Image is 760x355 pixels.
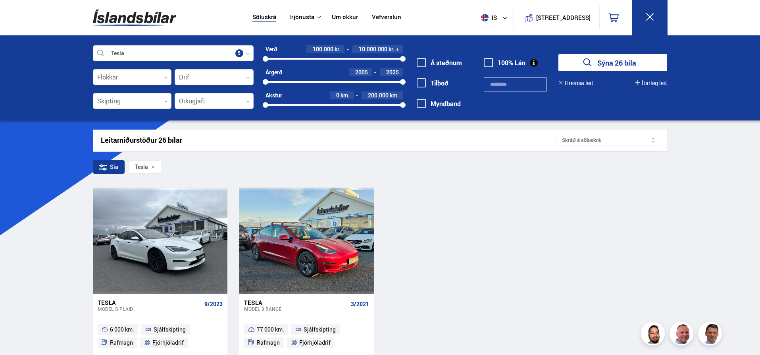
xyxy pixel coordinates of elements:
span: Sjálfskipting [304,325,336,334]
span: Fjórhjóladrif [152,338,184,347]
span: 2025 [386,68,399,76]
span: is [478,14,498,21]
img: G0Ugv5HjCgRt.svg [93,5,176,31]
span: Tesla [135,164,148,170]
span: Fjórhjóladrif [299,338,331,347]
img: svg+xml;base64,PHN2ZyB4bWxucz0iaHR0cDovL3d3dy53My5vcmcvMjAwMC9zdmciIHdpZHRoPSI1MTIiIGhlaWdodD0iNT... [481,14,489,21]
span: 100.000 [313,45,333,53]
span: 9/2023 [204,301,223,307]
div: Skráð á söluskrá [556,135,659,145]
span: 2005 [355,68,368,76]
button: [STREET_ADDRESS] [539,14,588,21]
span: 3/2021 [351,301,369,307]
span: Rafmagn [257,338,280,347]
div: Model S PLAID [98,306,201,312]
div: Akstur [266,92,282,99]
a: Söluskrá [252,14,276,22]
button: is [478,6,514,29]
label: 100% Lán [484,59,525,66]
div: Árgerð [266,69,282,76]
a: Um okkur [332,14,358,22]
div: Tesla [98,299,201,306]
div: Model 3 RANGE [244,306,348,312]
span: 77 000 km. [257,325,284,334]
span: 6 000 km. [110,325,134,334]
span: km. [341,92,350,99]
span: + [396,46,399,52]
a: [STREET_ADDRESS] [518,6,595,29]
span: 0 [336,91,339,99]
label: Á staðnum [417,59,462,66]
div: Verð [266,46,277,52]
div: Tesla [244,299,348,306]
button: Sýna 26 bíla [558,54,667,71]
label: Tilboð [417,80,448,87]
button: Ítarleg leit [635,80,667,86]
span: Sjálfskipting [154,325,186,334]
div: Leitarniðurstöður 26 bílar [101,136,556,144]
span: km. [390,92,399,99]
div: Sía [93,160,125,174]
span: kr. [389,46,394,52]
label: Myndband [417,100,461,107]
img: nhp88E3Fdnt1Opn2.png [642,323,666,347]
img: FbJEzSuNWCJXmdc-.webp [699,323,723,347]
a: Vefverslun [372,14,401,22]
span: kr. [335,46,341,52]
span: 10.000.000 [359,45,387,53]
button: Open LiveChat chat widget [6,3,30,27]
button: Hreinsa leit [558,80,593,86]
span: Rafmagn [110,338,133,347]
button: Þjónusta [290,14,314,21]
img: siFngHWaQ9KaOqBr.png [671,323,695,347]
span: 200.000 [368,91,389,99]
